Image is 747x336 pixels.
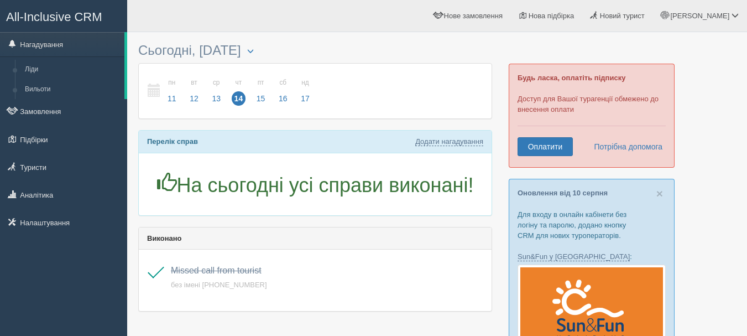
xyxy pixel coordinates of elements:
[656,187,663,200] span: ×
[138,43,492,58] h3: Сьогодні, [DATE]
[276,91,290,106] span: 16
[171,266,262,275] a: Missed call from tourist
[232,78,246,87] small: чт
[518,209,666,241] p: Для входу в онлайн кабінети без логіну та паролю, додано кнопку CRM для нових туроператорів.
[518,189,608,197] a: Оновлення від 10 серпня
[509,64,675,168] div: Доступ для Вашої турагенції обмежено до внесення оплати
[209,91,223,106] span: 13
[254,78,268,87] small: пт
[184,72,205,110] a: вт 12
[165,78,179,87] small: пн
[518,74,625,82] b: Будь ласка, оплатіть підписку
[147,137,198,146] b: Перелік справ
[276,78,290,87] small: сб
[298,91,312,106] span: 17
[298,78,312,87] small: нд
[171,281,267,289] a: без імені [PHONE_NUMBER]
[165,91,179,106] span: 11
[518,252,630,261] a: Sun&Fun у [GEOGRAPHIC_DATA]
[6,10,102,24] span: All-Inclusive CRM
[20,60,124,80] a: Ліди
[228,72,249,110] a: чт 14
[187,91,201,106] span: 12
[20,80,124,100] a: Вильоти
[232,91,246,106] span: 14
[295,72,313,110] a: нд 17
[147,173,483,197] h1: На сьогодні усі справи виконані!
[273,72,294,110] a: сб 16
[147,234,182,242] b: Виконано
[250,72,271,110] a: пт 15
[444,12,503,20] span: Нове замовлення
[529,12,574,20] span: Нова підбірка
[161,72,182,110] a: пн 11
[209,78,223,87] small: ср
[670,12,729,20] span: [PERSON_NAME]
[254,91,268,106] span: 15
[206,72,227,110] a: ср 13
[518,251,666,262] p: :
[1,1,127,31] a: All-Inclusive CRM
[600,12,645,20] span: Новий турист
[587,137,663,156] a: Потрібна допомога
[656,188,663,199] button: Close
[518,137,573,156] a: Оплатити
[187,78,201,87] small: вт
[415,137,483,146] a: Додати нагадування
